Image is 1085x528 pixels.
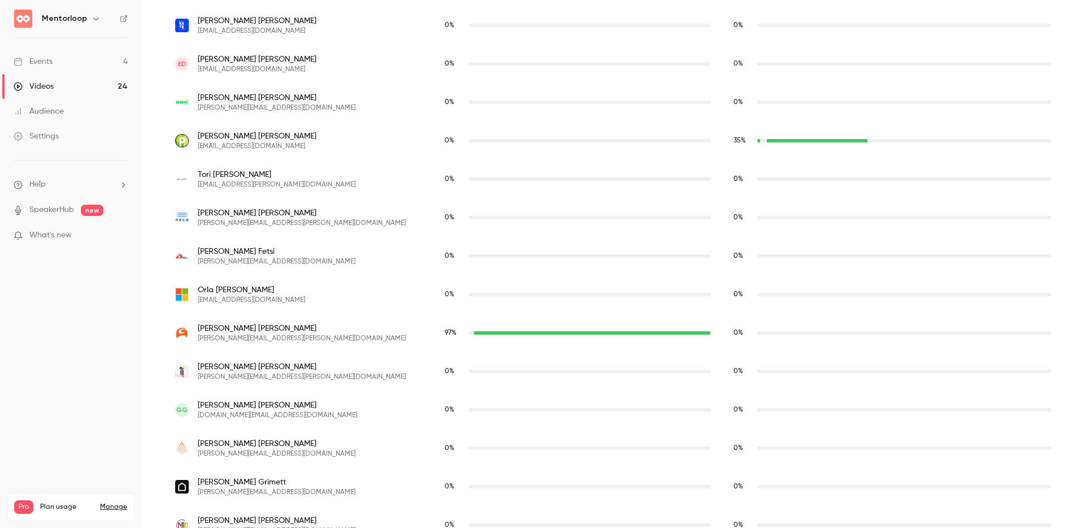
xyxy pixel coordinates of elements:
span: 0 % [734,368,743,375]
img: allianceph.com [175,172,189,186]
span: Plan usage [40,503,93,512]
span: Replay watch time [734,289,752,300]
span: 0 % [445,60,454,67]
div: Events [14,56,53,67]
div: theodora.fetsi@apac.msf.org [164,237,1062,275]
span: Live watch time [445,328,463,338]
span: [PERSON_NAME] [PERSON_NAME] [198,361,406,373]
span: [EMAIL_ADDRESS][DOMAIN_NAME] [198,142,316,151]
span: new [81,205,103,216]
span: [EMAIL_ADDRESS][DOMAIN_NAME] [198,65,316,74]
span: Help [29,179,46,191]
img: umm.edu [175,365,189,378]
img: wwhconsulting.com [175,96,189,109]
span: [PERSON_NAME] [PERSON_NAME] [198,207,406,219]
span: 97 % [445,330,457,336]
img: outlook.ie [175,288,189,301]
span: [EMAIL_ADDRESS][PERSON_NAME][DOMAIN_NAME] [198,180,355,189]
span: [PERSON_NAME] [PERSON_NAME] [198,131,316,142]
span: [PERSON_NAME][EMAIL_ADDRESS][DOMAIN_NAME] [198,257,355,266]
img: klick.com [175,19,189,32]
span: [PERSON_NAME][EMAIL_ADDRESS][PERSON_NAME][DOMAIN_NAME] [198,219,406,228]
img: aletofoundation.org.uk [175,442,189,455]
span: [PERSON_NAME][EMAIL_ADDRESS][DOMAIN_NAME] [198,449,355,458]
span: 0 % [734,214,743,221]
a: SpeakerHub [29,204,74,216]
span: Replay watch time [734,20,752,31]
img: apac.msf.org [175,249,189,263]
span: [PERSON_NAME][EMAIL_ADDRESS][PERSON_NAME][DOMAIN_NAME] [198,334,406,343]
span: Live watch time [445,97,463,107]
span: Live watch time [445,174,463,184]
span: What's new [29,230,72,241]
span: [PERSON_NAME] [PERSON_NAME] [198,92,355,103]
div: jane.ewing@necatraining.com.au [164,198,1062,237]
span: [PERSON_NAME] [PERSON_NAME] [198,515,355,526]
span: 0 % [445,253,454,259]
span: Live watch time [445,366,463,376]
div: emiliedwolf@gmail.com [164,45,1062,83]
span: [PERSON_NAME] Grimett [198,477,355,488]
span: Live watch time [445,443,463,453]
span: [PERSON_NAME] Fetsi [198,246,355,257]
span: Replay watch time [734,328,752,338]
span: Live watch time [445,136,463,146]
span: Live watch time [445,289,463,300]
span: 0 % [734,445,743,452]
span: 0 % [445,214,454,221]
span: 0 % [445,368,454,375]
span: Replay watch time [734,366,752,376]
span: [EMAIL_ADDRESS][DOMAIN_NAME] [198,27,316,36]
img: necatraining.com.au [175,211,189,224]
img: pesd92.org [175,134,189,148]
span: Replay watch time [734,443,752,453]
a: Manage [100,503,127,512]
span: 0 % [445,483,454,490]
img: arcadis.com [175,326,189,340]
span: Replay watch time [734,59,752,69]
span: Live watch time [445,251,463,261]
span: ED [178,59,186,69]
div: Settings [14,131,59,142]
span: Replay watch time [734,405,752,415]
div: paul.frona@arcadis.com [164,314,1062,352]
span: Pro [14,500,33,514]
span: [PERSON_NAME] [PERSON_NAME] [198,54,316,65]
span: Tori [PERSON_NAME] [198,169,355,180]
span: [PERSON_NAME][EMAIL_ADDRESS][PERSON_NAME][DOMAIN_NAME] [198,373,406,382]
span: Live watch time [445,59,463,69]
span: 0 % [445,99,454,106]
span: Live watch time [445,405,463,415]
div: Videos [14,81,54,92]
span: 35 % [734,137,746,144]
span: [PERSON_NAME] [PERSON_NAME] [198,400,357,411]
span: [PERSON_NAME] [PERSON_NAME] [198,323,406,334]
span: Replay watch time [734,174,752,184]
span: 0 % [734,22,743,29]
div: shannon.gaasch@umm.edu [164,352,1062,391]
span: 0 % [445,291,454,298]
div: bernice@aletofoundation.org.uk [164,429,1062,468]
span: Replay watch time [734,97,752,107]
div: tori.evans@allianceph.com [164,160,1062,198]
span: 0 % [445,406,454,413]
span: Replay watch time [734,213,752,223]
span: 0 % [445,176,454,183]
span: 0 % [734,60,743,67]
div: ldush@pesd92.org [164,122,1062,160]
span: GG [176,405,188,415]
span: [PERSON_NAME][EMAIL_ADDRESS][DOMAIN_NAME] [198,488,355,497]
span: 0 % [734,406,743,413]
span: 0 % [734,99,743,106]
div: natasha@tutormebrilliant.co.za [164,468,1062,506]
span: Replay watch time [734,136,752,146]
span: [PERSON_NAME] [PERSON_NAME] [198,438,355,449]
span: [PERSON_NAME] [PERSON_NAME] [198,15,316,27]
div: orlajfitzpatrick@outlook.ie [164,275,1062,314]
span: 0 % [445,137,454,144]
span: [EMAIL_ADDRESS][DOMAIN_NAME] [198,296,305,305]
img: tutormebrilliant.co.za [175,480,189,494]
span: 0 % [734,176,743,183]
h6: Mentorloop [42,13,87,24]
span: 0 % [445,445,454,452]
